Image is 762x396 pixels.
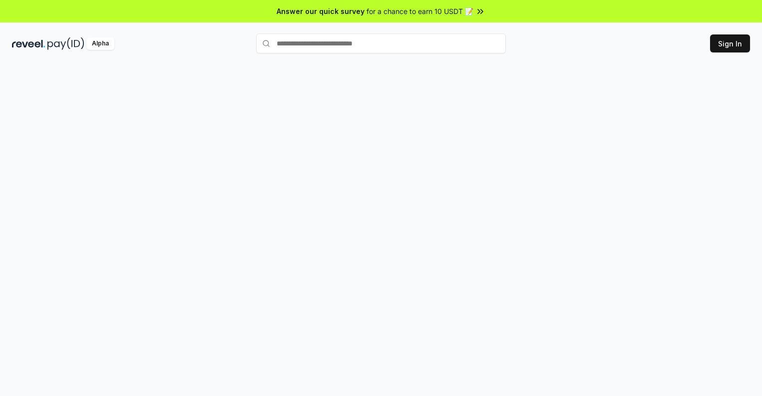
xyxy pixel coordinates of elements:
[367,6,473,16] span: for a chance to earn 10 USDT 📝
[47,37,84,50] img: pay_id
[86,37,114,50] div: Alpha
[12,37,45,50] img: reveel_dark
[277,6,365,16] span: Answer our quick survey
[710,34,750,52] button: Sign In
